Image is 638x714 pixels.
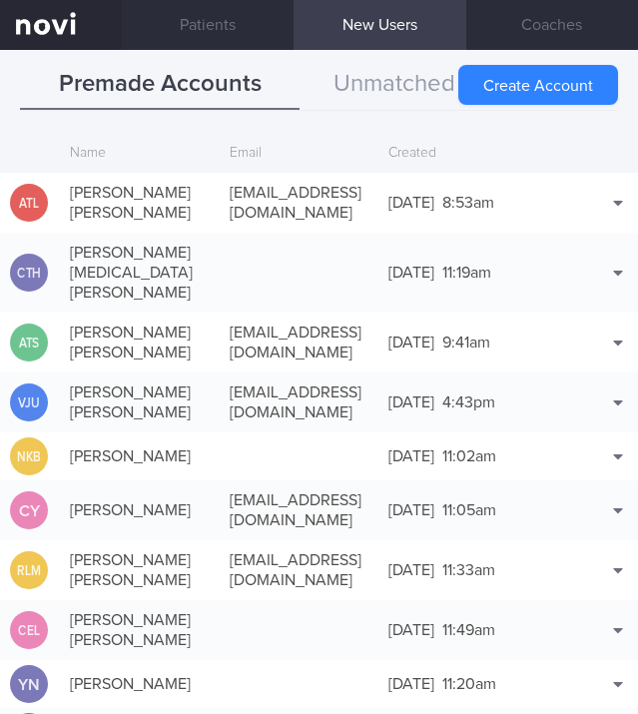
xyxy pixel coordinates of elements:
[220,480,379,540] div: [EMAIL_ADDRESS][DOMAIN_NAME]
[388,448,434,464] span: [DATE]
[60,436,220,476] div: [PERSON_NAME]
[388,394,434,410] span: [DATE]
[60,173,220,233] div: [PERSON_NAME] [PERSON_NAME]
[13,551,45,590] div: RLM
[442,394,495,410] span: 4:43pm
[378,135,538,173] div: Created
[60,490,220,530] div: [PERSON_NAME]
[60,135,220,173] div: Name
[60,313,220,372] div: [PERSON_NAME] [PERSON_NAME]
[13,324,45,362] div: ATS
[442,195,494,211] span: 8:53am
[388,265,434,281] span: [DATE]
[220,173,379,233] div: [EMAIL_ADDRESS][DOMAIN_NAME]
[13,383,45,422] div: VJU
[442,335,490,351] span: 9:41am
[10,491,48,530] div: CY
[388,622,434,638] span: [DATE]
[60,540,220,600] div: [PERSON_NAME] [PERSON_NAME]
[220,540,379,600] div: [EMAIL_ADDRESS][DOMAIN_NAME]
[60,600,220,660] div: [PERSON_NAME] [PERSON_NAME]
[388,195,434,211] span: [DATE]
[388,335,434,351] span: [DATE]
[13,611,45,650] div: CEL
[388,502,434,518] span: [DATE]
[388,562,434,578] span: [DATE]
[388,676,434,692] span: [DATE]
[10,665,48,704] div: YN
[442,622,495,638] span: 11:49am
[442,448,496,464] span: 11:02am
[220,372,379,432] div: [EMAIL_ADDRESS][DOMAIN_NAME]
[60,372,220,432] div: [PERSON_NAME] [PERSON_NAME]
[13,254,45,293] div: CTH
[442,676,496,692] span: 11:20am
[442,502,496,518] span: 11:05am
[60,664,220,704] div: [PERSON_NAME]
[458,65,618,105] button: Create Account
[442,562,495,578] span: 11:33am
[13,184,45,223] div: ATL
[220,135,379,173] div: Email
[60,233,220,313] div: [PERSON_NAME][MEDICAL_DATA] [PERSON_NAME]
[13,437,45,476] div: NKB
[20,60,300,110] button: Premade Accounts
[442,265,491,281] span: 11:19am
[220,313,379,372] div: [EMAIL_ADDRESS][DOMAIN_NAME]
[300,60,579,110] button: Unmatched Signups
